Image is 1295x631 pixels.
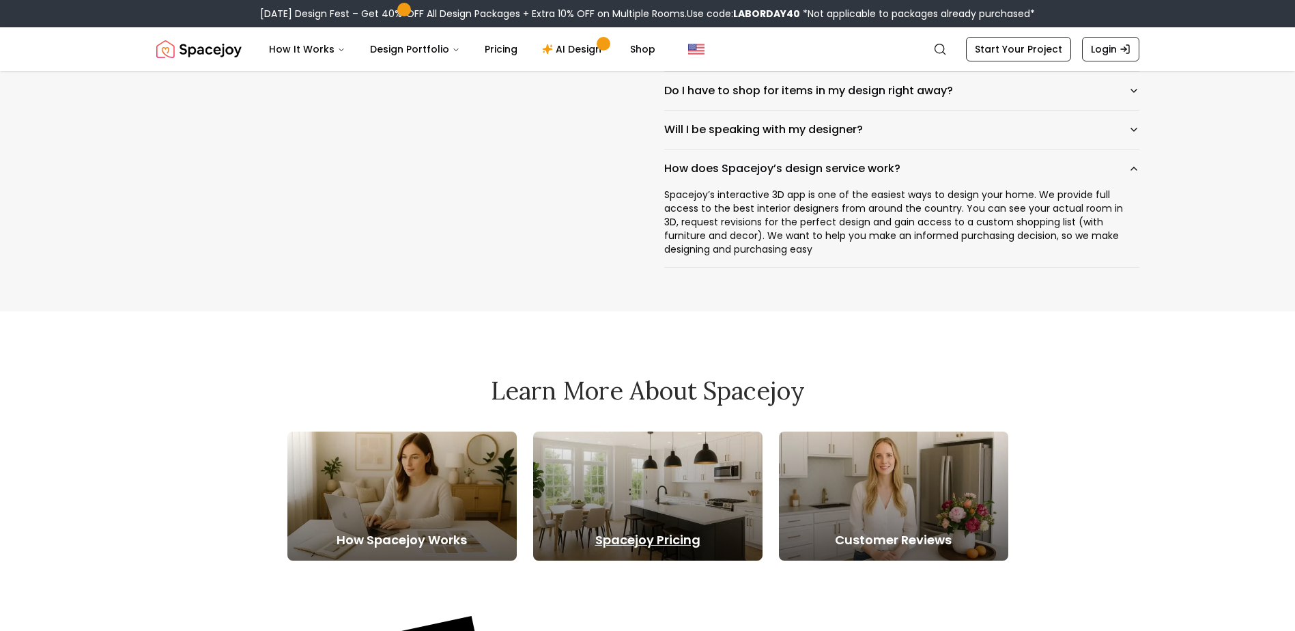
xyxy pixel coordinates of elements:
[687,7,800,20] span: Use code:
[258,36,356,63] button: How It Works
[1082,37,1139,61] a: Login
[531,36,616,63] a: AI Design
[688,41,705,57] img: United States
[779,432,1008,561] a: Customer Reviews
[733,7,800,20] b: LABORDAY40
[287,377,1008,404] h2: Learn More About Spacejoy
[260,7,1035,20] div: [DATE] Design Fest – Get 40% OFF All Design Packages + Extra 10% OFF on Multiple Rooms.
[966,37,1071,61] a: Start Your Project
[533,432,763,561] a: Spacejoy Pricing
[619,36,666,63] a: Shop
[258,36,666,63] nav: Main
[664,72,1139,110] button: Do I have to shop for items in my design right away?
[664,188,1139,267] div: How does Spacejoy’s design service work?
[359,36,471,63] button: Design Portfolio
[800,7,1035,20] span: *Not applicable to packages already purchased*
[156,27,1139,71] nav: Global
[533,531,763,550] h5: Spacejoy Pricing
[287,432,517,561] a: How Spacejoy Works
[287,531,517,550] h5: How Spacejoy Works
[156,36,242,63] img: Spacejoy Logo
[664,150,1139,188] button: How does Spacejoy’s design service work?
[156,36,242,63] a: Spacejoy
[474,36,528,63] a: Pricing
[664,111,1139,149] button: Will I be speaking with my designer?
[664,188,1139,267] div: Spacejoy’s interactive 3D app is one of the easiest ways to design your home. We provide full acc...
[779,531,1008,550] h5: Customer Reviews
